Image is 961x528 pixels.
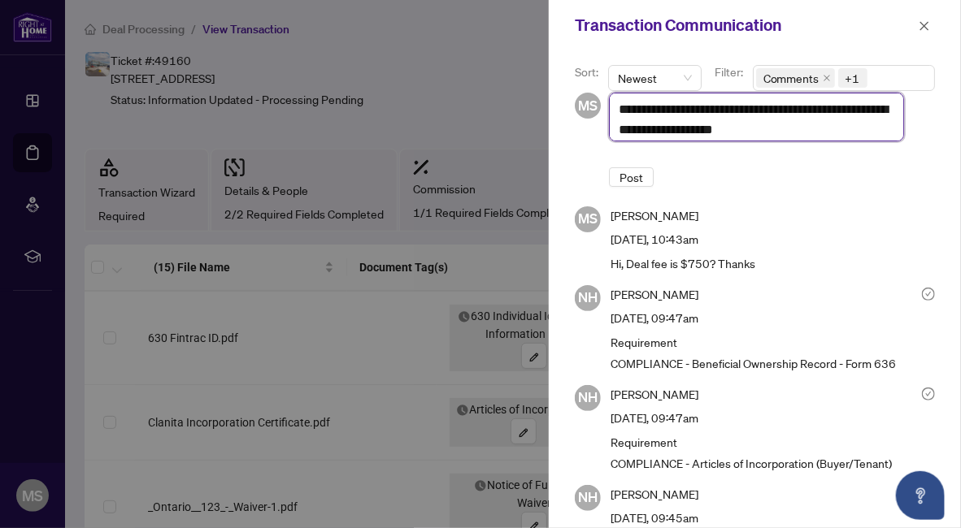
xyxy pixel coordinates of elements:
[611,333,935,351] span: Requirement
[609,167,654,187] button: Post
[611,310,698,325] span: [DATE], 09:47am
[846,69,860,87] div: +1
[620,168,643,186] span: Post
[823,74,831,82] span: close
[611,454,935,472] span: COMPLIANCE - Articles of Incorporation (Buyer/Tenant)
[611,285,698,303] h5: [PERSON_NAME]
[611,232,698,246] span: [DATE], 10:43am
[763,69,820,87] span: Comments
[611,254,935,272] span: Hi, Deal fee is $750? Thanks
[919,20,930,32] span: close
[578,487,598,509] span: NH
[896,471,945,520] button: Open asap
[611,485,698,503] h5: [PERSON_NAME]
[611,354,935,372] span: COMPLIANCE - Beneficial Ownership Record - Form 636
[578,288,598,309] span: NH
[922,288,935,301] span: check-circle
[715,63,746,81] p: Filter:
[575,63,602,81] p: Sort:
[611,385,698,403] h5: [PERSON_NAME]
[575,13,914,37] div: Transaction Communication
[922,387,935,400] span: check-circle
[578,209,598,230] span: MS
[756,68,835,88] span: Comments
[578,95,598,116] span: MS
[611,510,698,525] span: [DATE], 09:45am
[611,206,698,224] h5: [PERSON_NAME]
[618,66,692,90] span: Newest
[578,387,598,409] span: NH
[611,410,698,425] span: [DATE], 09:47am
[611,433,935,451] span: Requirement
